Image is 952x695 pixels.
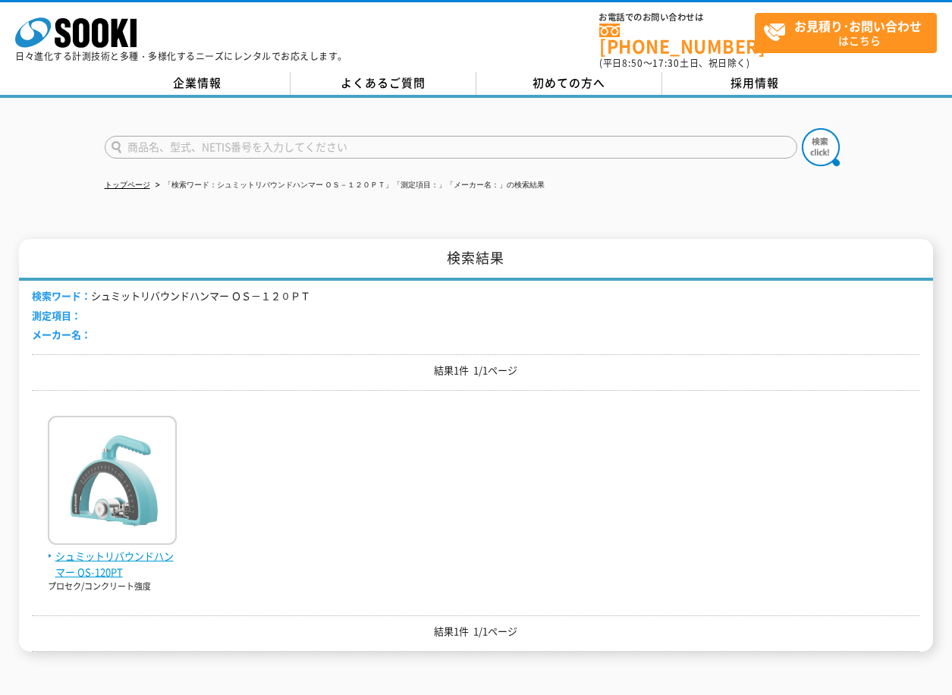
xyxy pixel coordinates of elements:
[599,56,749,70] span: (平日 ～ 土日、祝日除く)
[599,13,755,22] span: お電話でのお問い合わせは
[32,624,919,640] p: 結果1件 1/1ページ
[105,72,291,95] a: 企業情報
[476,72,662,95] a: 初めての方へ
[48,533,177,580] a: シュミットリバウンドハンマー OS-120PT
[105,136,797,159] input: 商品名、型式、NETIS番号を入力してください
[599,24,755,55] a: [PHONE_NUMBER]
[19,239,933,281] h1: 検索結果
[794,17,922,35] strong: お見積り･お問い合わせ
[32,308,81,322] span: 測定項目：
[763,14,936,52] span: はこちら
[15,52,347,61] p: 日々進化する計測技術と多種・多様化するニーズにレンタルでお応えします。
[32,327,91,341] span: メーカー名：
[291,72,476,95] a: よくあるご質問
[802,128,840,166] img: btn_search.png
[32,288,91,303] span: 検索ワード：
[48,549,177,580] span: シュミットリバウンドハンマー OS-120PT
[622,56,643,70] span: 8:50
[32,363,919,379] p: 結果1件 1/1ページ
[533,74,605,91] span: 初めての方へ
[152,178,545,193] li: 「検索ワード：シュミットリバウンドハンマー ＯＳ－１２０ＰＴ」「測定項目：」「メーカー名：」の検索結果
[755,13,937,53] a: お見積り･お問い合わせはこちら
[652,56,680,70] span: 17:30
[48,416,177,549] img: OS-120PT
[105,181,150,189] a: トップページ
[662,72,848,95] a: 採用情報
[48,580,177,593] p: プロセク/コンクリート強度
[32,288,310,304] li: シュミットリバウンドハンマー ＯＳ－１２０ＰＴ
